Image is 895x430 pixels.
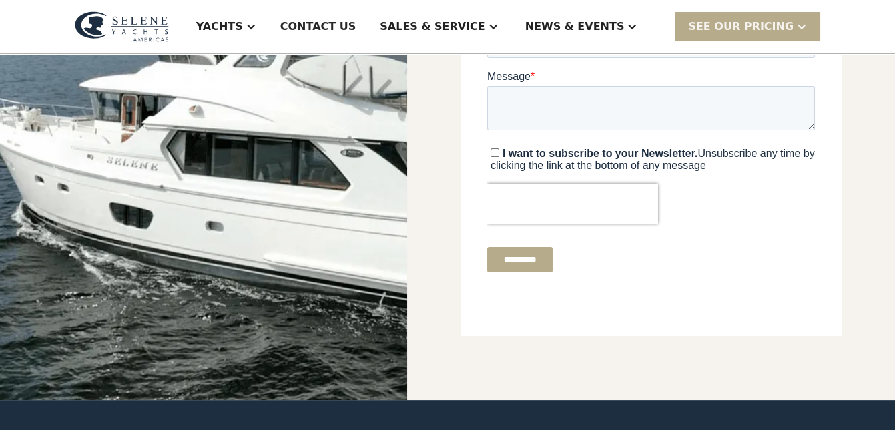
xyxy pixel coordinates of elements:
div: Sales & Service [380,19,485,35]
div: News & EVENTS [525,19,625,35]
img: logo [75,11,169,42]
div: SEE Our Pricing [688,19,794,35]
div: SEE Our Pricing [675,12,820,41]
div: Yachts [196,19,243,35]
div: Contact US [280,19,356,35]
